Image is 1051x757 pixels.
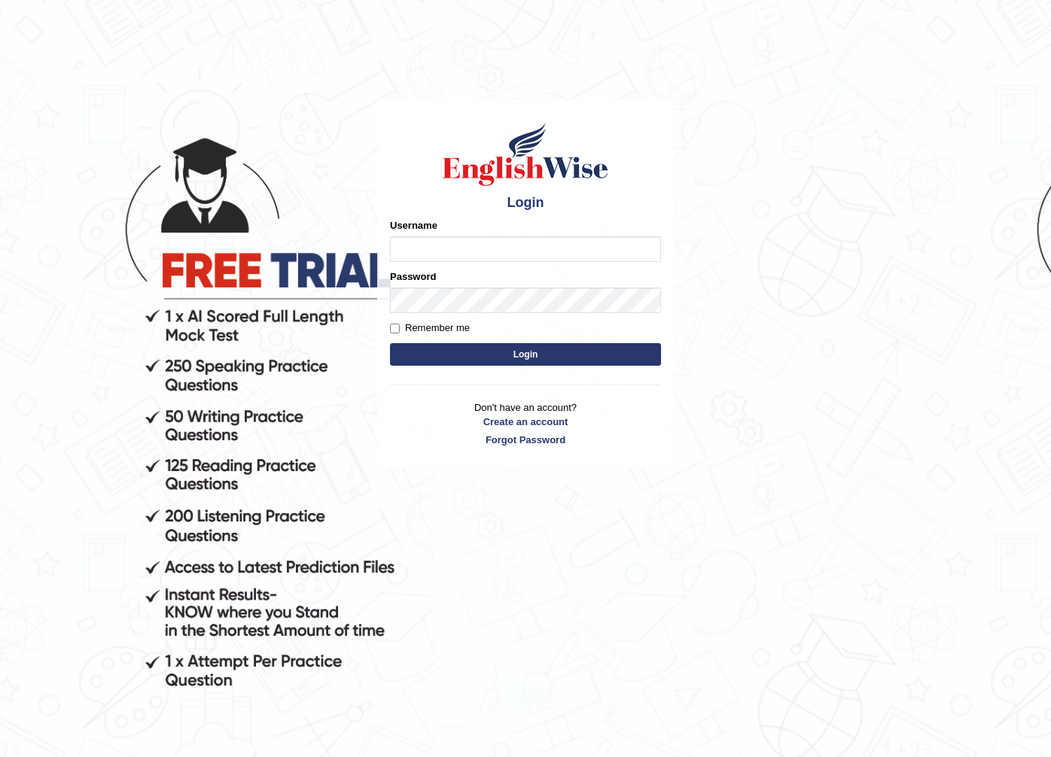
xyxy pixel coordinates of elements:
a: Create an account [390,415,661,429]
img: Logo of English Wise sign in for intelligent practice with AI [440,120,611,188]
button: Login [390,343,661,366]
h4: Login [390,196,661,211]
label: Username [390,218,437,233]
p: Don't have an account? [390,400,661,447]
label: Remember me [390,321,470,336]
label: Password [390,269,436,284]
input: Remember me [390,324,400,333]
a: Forgot Password [390,433,661,447]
